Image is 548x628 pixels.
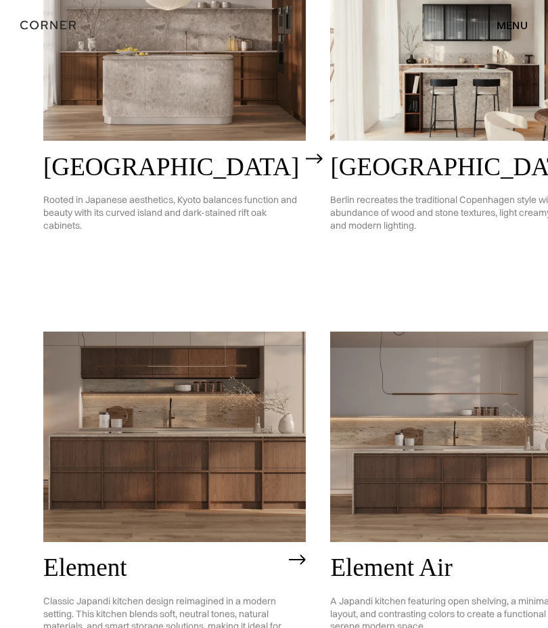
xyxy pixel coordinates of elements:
[43,554,282,582] h2: Element
[483,14,528,37] div: menu
[20,16,114,34] a: home
[43,154,299,181] h2: [GEOGRAPHIC_DATA]
[497,20,528,30] div: menu
[43,181,299,244] p: Rooted in Japanese aesthetics, Kyoto balances function and beauty with its curved island and dark...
